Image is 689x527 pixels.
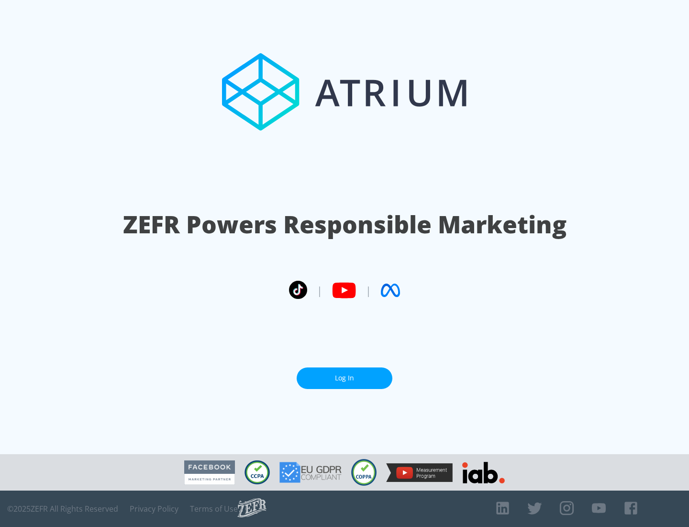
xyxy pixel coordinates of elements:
a: Privacy Policy [130,504,178,514]
h1: ZEFR Powers Responsible Marketing [123,208,567,241]
span: © 2025 ZEFR All Rights Reserved [7,504,118,514]
img: Facebook Marketing Partner [184,460,235,485]
span: | [366,283,371,298]
img: IAB [462,462,505,483]
span: | [317,283,322,298]
img: YouTube Measurement Program [386,463,453,482]
a: Log In [297,367,392,389]
img: CCPA Compliant [244,460,270,484]
img: COPPA Compliant [351,459,377,486]
img: GDPR Compliant [279,462,342,483]
a: Terms of Use [190,504,238,514]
